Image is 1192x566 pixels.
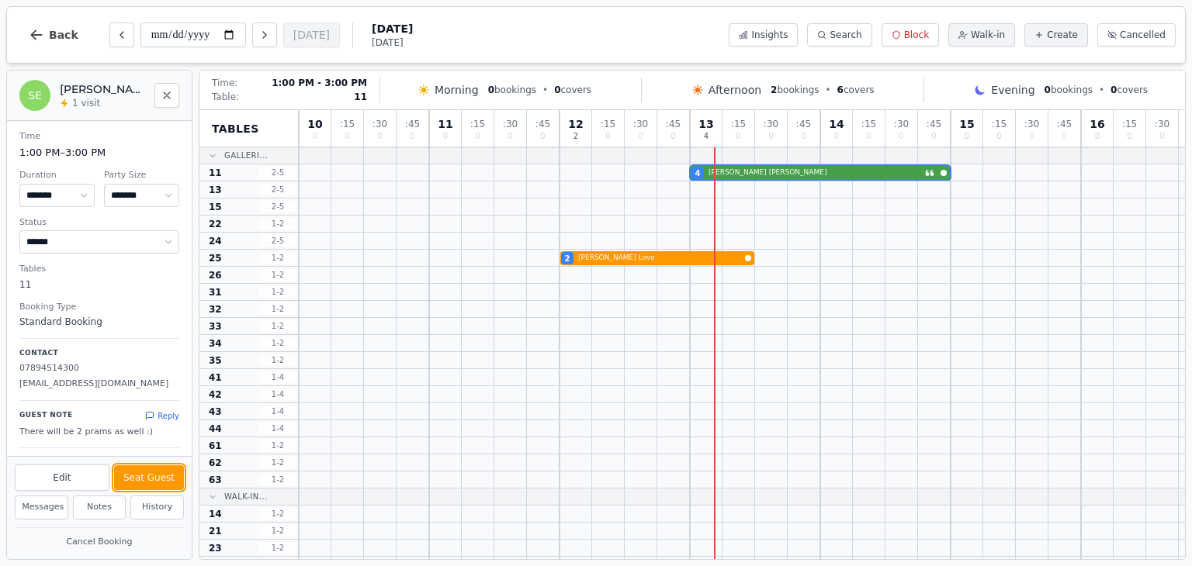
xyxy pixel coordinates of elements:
span: 0 [801,133,806,140]
span: 15 [209,201,222,213]
span: 26 [209,269,222,281]
span: : 45 [1057,119,1072,129]
dt: Time [19,130,179,143]
span: 0 [996,133,1001,140]
span: 0 [768,133,773,140]
span: : 45 [796,119,811,129]
span: 14 [209,508,222,520]
span: 25 [209,252,222,264]
span: : 45 [535,119,550,129]
dt: Party Size [104,169,179,182]
svg: Customer message [925,168,934,178]
span: 10 [307,119,322,129]
span: : 30 [1155,119,1169,129]
span: 1 - 2 [259,542,296,554]
dd: 1:00 PM – 3:00 PM [19,145,179,160]
span: 2 [573,133,578,140]
span: : 30 [633,119,648,129]
span: 13 [209,184,222,196]
p: Contact [19,348,179,359]
span: 35 [209,354,222,367]
span: 62 [209,457,222,469]
button: Insights [729,23,798,47]
span: 0 [1127,133,1131,140]
span: • [542,84,548,96]
span: 0 [475,133,480,140]
span: : 15 [340,119,355,129]
p: There will be 2 prams as well :) [19,425,179,439]
span: Insights [751,29,788,41]
span: 44 [209,423,222,435]
dd: 11 [19,278,179,292]
h2: [PERSON_NAME] [PERSON_NAME] [60,81,145,97]
span: Tables [212,121,259,136]
span: 0 [605,133,610,140]
span: 2 [565,253,570,264]
span: 1 - 2 [259,474,296,485]
span: 0 [1095,133,1100,140]
span: bookings [1045,84,1093,96]
span: Search [830,29,861,41]
dt: Tables [19,263,179,276]
span: 0 [1045,85,1051,95]
span: 1 - 2 [259,286,296,298]
span: Time: [212,77,237,89]
span: 1 - 2 [259,337,296,349]
span: Create [1047,29,1078,41]
span: : 15 [861,119,876,129]
span: covers [837,84,875,96]
button: Edit [15,464,109,491]
span: 6 [837,85,844,95]
span: 34 [209,337,222,350]
span: 22 [209,218,222,230]
span: 16 [1090,119,1104,129]
span: 1 - 4 [259,388,296,400]
p: Guest Note [19,410,73,421]
span: : 30 [1024,119,1039,129]
span: 33 [209,320,222,333]
span: 0 [931,133,936,140]
button: History [130,495,184,519]
p: [EMAIL_ADDRESS][DOMAIN_NAME] [19,378,179,391]
span: 1 - 2 [259,525,296,537]
span: 1 - 4 [259,371,296,383]
span: 0 [736,133,740,140]
span: 1:00 PM - 3:00 PM [272,77,367,89]
span: 0 [443,133,448,140]
span: • [1099,84,1104,96]
span: [PERSON_NAME] [PERSON_NAME] [709,167,922,178]
span: 31 [209,286,222,299]
span: [PERSON_NAME] Love [578,253,742,264]
span: 23 [209,542,222,554]
span: 0 [345,133,349,140]
span: : 30 [764,119,778,129]
button: Walk-in [948,23,1015,47]
span: : 30 [503,119,518,129]
span: Evening [991,82,1034,98]
span: 1 - 2 [259,320,296,332]
span: 0 [899,133,903,140]
span: 2 - 5 [259,201,296,212]
button: Reply [145,410,179,422]
span: 15 [959,119,974,129]
span: covers [1111,84,1148,96]
span: 1 - 4 [259,423,296,434]
span: 1 - 2 [259,354,296,366]
span: 0 [1111,85,1117,95]
span: 2 - 5 [259,235,296,247]
span: 0 [670,133,675,140]
div: SE [19,80,50,111]
button: [DATE] [283,22,340,47]
span: Block [904,29,929,41]
span: 24 [209,235,222,247]
span: 13 [698,119,713,129]
span: [DATE] [372,36,413,49]
span: 1 - 4 [259,406,296,417]
span: 21 [209,525,222,537]
span: 41 [209,371,222,384]
span: : 45 [927,119,941,129]
button: Next day [252,22,277,47]
span: : 15 [731,119,746,129]
span: Cancelled [1120,29,1166,41]
span: 2 - 5 [259,167,296,178]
